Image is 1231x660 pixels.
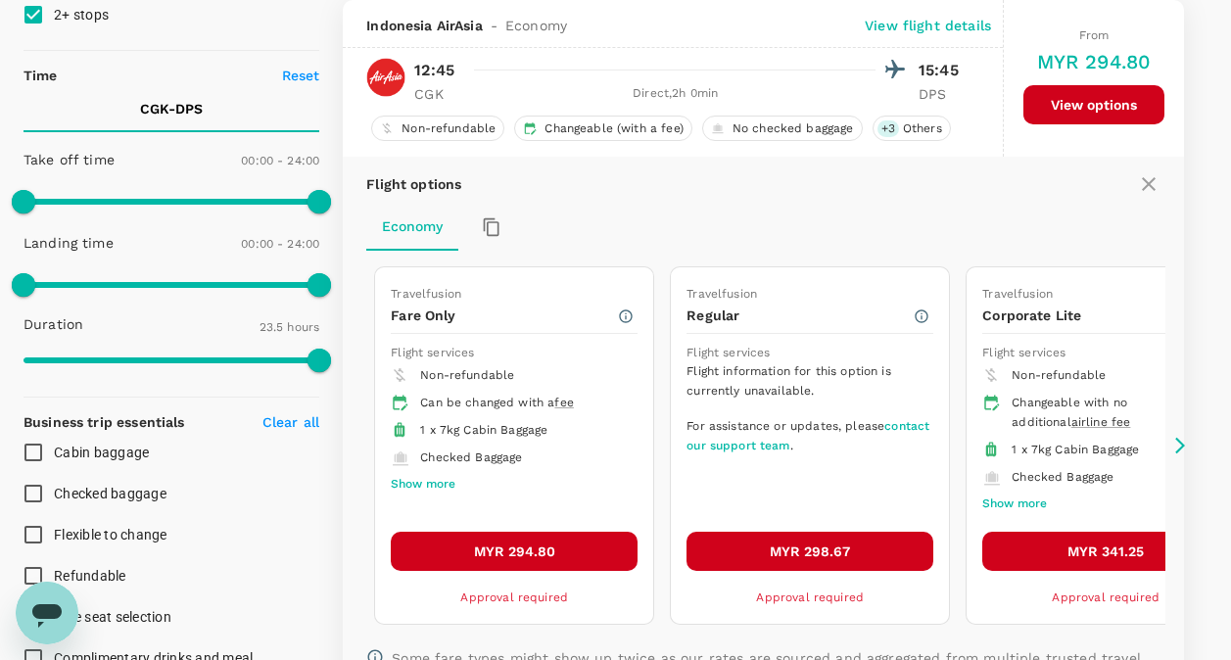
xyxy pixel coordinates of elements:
p: 12:45 [414,59,454,82]
p: View flight details [865,16,991,35]
span: Non-refundable [420,368,514,382]
button: View options [1023,85,1164,124]
strong: Business trip essentials [24,414,185,430]
span: No checked baggage [725,120,862,137]
span: Travelfusion [982,287,1053,301]
p: DPS [919,84,968,104]
span: Non-refundable [394,120,503,137]
div: Can be changed with a [420,394,622,413]
span: Changeable (with a fee) [537,120,690,137]
p: Flight options [366,174,461,194]
span: 1 x 7kg Cabin Baggage [420,423,547,437]
p: Corporate Lite [982,306,1208,325]
button: Show more [391,472,455,497]
span: 23.5 hours [260,320,320,334]
p: Take off time [24,150,115,169]
span: Indonesia AirAsia [366,16,483,35]
button: MYR 298.67 [687,532,933,571]
p: Time [24,66,58,85]
span: Approval required [1052,590,1160,604]
h6: MYR 294.80 [1037,46,1152,77]
p: Duration [24,314,83,334]
img: QZ [366,58,405,97]
span: Checked baggage [54,486,166,501]
p: Fare Only [391,306,617,325]
div: Direct , 2h 0min [475,84,876,104]
button: Economy [366,204,458,251]
span: Refundable [54,568,126,584]
span: Flight information for this option is currently unavailable. [687,362,933,401]
span: Non-refundable [1012,368,1106,382]
span: For assistance or updates, please . [687,417,933,456]
p: Reset [282,66,320,85]
span: 1 x 7kg Cabin Baggage [1012,443,1139,456]
span: 2+ stops [54,7,109,23]
span: Approval required [756,590,864,604]
button: Show more [982,492,1047,517]
span: Approval required [460,590,568,604]
span: Others [895,120,950,137]
p: Clear all [262,412,319,432]
span: Checked Baggage [1012,470,1113,484]
span: Travelfusion [687,287,757,301]
span: airline fee [1071,415,1131,429]
span: 00:00 - 24:00 [241,154,319,167]
span: fee [554,396,573,409]
span: Checked Baggage [420,450,522,464]
div: +3Others [873,116,951,141]
span: Cabin baggage [54,445,149,460]
span: Travelfusion [391,287,461,301]
div: Changeable (with a fee) [514,116,691,141]
button: MYR 294.80 [391,532,638,571]
div: Changeable with no additional [1012,394,1213,433]
p: Landing time [24,233,114,253]
span: + 3 [877,120,899,137]
div: Non-refundable [371,116,504,141]
span: Economy [505,16,567,35]
p: Regular [687,306,913,325]
p: CGK - DPS [140,99,203,118]
span: Flight services [982,346,1065,359]
p: CGK [414,84,463,104]
span: From [1079,28,1110,42]
span: Free seat selection [54,609,171,625]
iframe: Button to launch messaging window [16,582,78,644]
button: MYR 341.25 [982,532,1229,571]
span: Flexible to change [54,527,167,542]
span: 00:00 - 24:00 [241,237,319,251]
div: No checked baggage [702,116,863,141]
p: 15:45 [919,59,968,82]
span: - [483,16,505,35]
span: Flight services [687,346,770,359]
span: Flight services [391,346,474,359]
